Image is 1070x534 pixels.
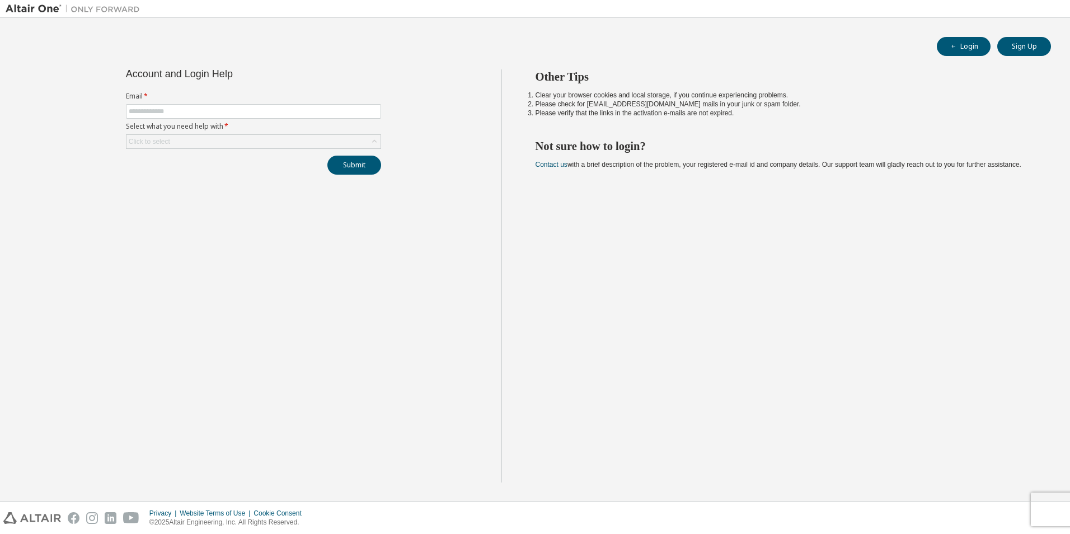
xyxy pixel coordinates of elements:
p: © 2025 Altair Engineering, Inc. All Rights Reserved. [149,518,308,527]
img: altair_logo.svg [3,512,61,524]
li: Please verify that the links in the activation e-mails are not expired. [536,109,1031,118]
a: Contact us [536,161,567,168]
span: with a brief description of the problem, your registered e-mail id and company details. Our suppo... [536,161,1021,168]
img: youtube.svg [123,512,139,524]
div: Click to select [126,135,381,148]
button: Submit [327,156,381,175]
button: Login [937,37,991,56]
button: Sign Up [997,37,1051,56]
div: Website Terms of Use [180,509,254,518]
img: Altair One [6,3,146,15]
h2: Other Tips [536,69,1031,84]
img: facebook.svg [68,512,79,524]
div: Click to select [129,137,170,146]
div: Account and Login Help [126,69,330,78]
div: Cookie Consent [254,509,308,518]
img: linkedin.svg [105,512,116,524]
label: Select what you need help with [126,122,381,131]
label: Email [126,92,381,101]
li: Clear your browser cookies and local storage, if you continue experiencing problems. [536,91,1031,100]
img: instagram.svg [86,512,98,524]
div: Privacy [149,509,180,518]
h2: Not sure how to login? [536,139,1031,153]
li: Please check for [EMAIL_ADDRESS][DOMAIN_NAME] mails in your junk or spam folder. [536,100,1031,109]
